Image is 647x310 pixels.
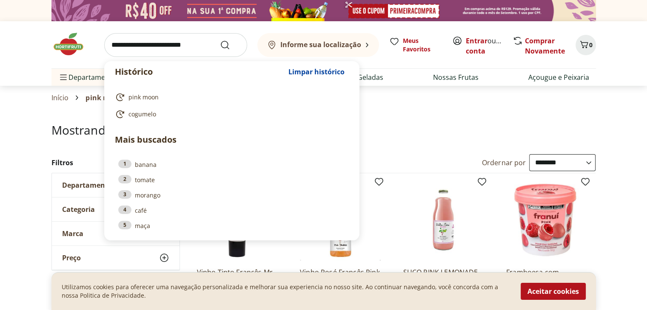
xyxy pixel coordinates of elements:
span: 0 [589,41,593,49]
a: 5maça [118,221,345,230]
button: Limpar histórico [284,62,349,82]
h2: Filtros [51,154,180,171]
button: Categoria [52,197,180,221]
button: Preço [52,246,180,270]
a: Entrar [466,36,487,45]
div: 2 [118,175,131,183]
span: ou [466,36,504,56]
button: Submit Search [220,40,240,50]
p: Utilizamos cookies para oferecer uma navegação personalizada e melhorar sua experiencia no nosso ... [62,283,510,300]
div: 4 [118,206,131,214]
div: 3 [118,190,131,199]
a: Vinho Tinto Francês Mr. Rabbit 750ml [197,268,278,286]
a: 2tomate [118,175,345,184]
button: Aceitar cookies [521,283,586,300]
img: Hortifruti [51,31,94,57]
a: Meus Favoritos [389,37,442,54]
a: Vinho Rosé Francês Pink Rabbit 750ml [300,268,381,286]
button: Marca [52,222,180,245]
b: Informe sua localização [280,40,361,49]
button: Carrinho [576,35,596,55]
a: Framboesa com Chocolate Branco Franuí Pink 150g [506,268,587,286]
button: Departamento [52,173,180,197]
div: 5 [118,221,131,229]
span: pink moon [86,94,123,101]
p: Histórico [115,66,284,78]
div: 1 [118,160,131,168]
a: cogumelo [115,109,345,119]
button: Menu [58,67,68,87]
img: Framboesa com Chocolate Branco Franuí Pink 150g [506,180,587,261]
a: 3morango [118,190,345,200]
button: Informe sua localização [257,33,379,57]
a: Nossas Frutas [433,72,479,82]
label: Ordernar por [482,158,526,167]
input: search [104,33,247,57]
span: Meus Favoritos [403,37,442,54]
span: Departamento [62,181,112,189]
span: Categoria [62,205,95,214]
img: SUCO PINK LEMONADE VILLA PIVA 1L [403,180,484,261]
span: pink moon [128,93,159,101]
a: Comprar Novamente [525,36,565,56]
a: Criar conta [466,36,513,56]
a: 4café [118,206,345,215]
span: Marca [62,229,83,238]
span: Preço [62,254,81,262]
p: Mais buscados [115,133,349,146]
a: pink moon [115,92,345,102]
span: cogumelo [128,110,156,118]
a: SUCO PINK LEMONADE VILLA PIVA 1L [403,268,484,286]
a: 1banana [118,160,345,169]
a: Início [51,94,69,101]
span: Limpar histórico [288,68,345,75]
a: Açougue e Peixaria [528,72,589,82]
h1: Mostrando resultados para: [51,123,596,137]
span: Departamentos [58,67,120,87]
